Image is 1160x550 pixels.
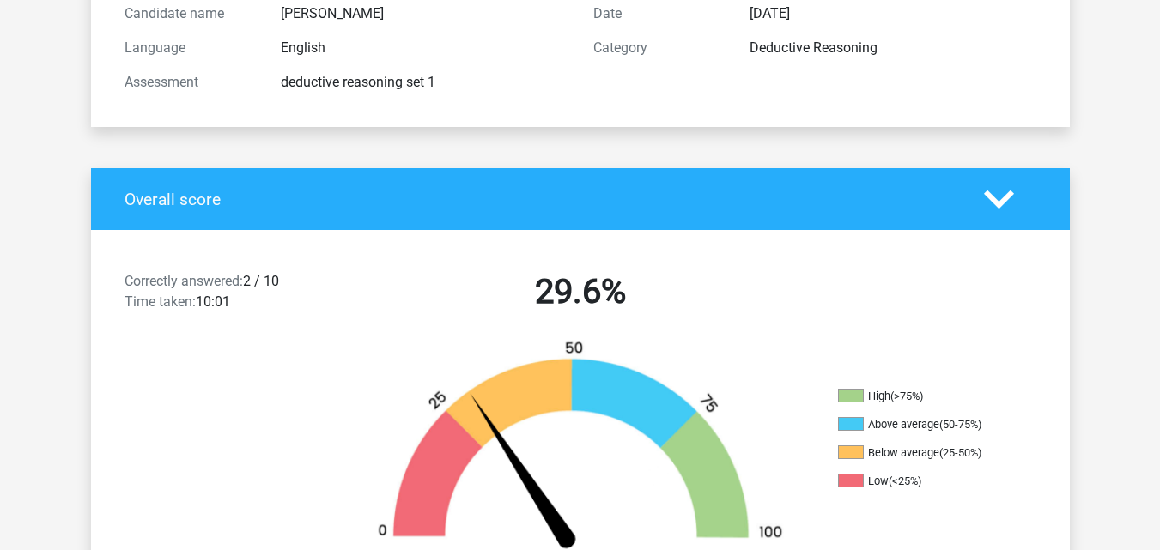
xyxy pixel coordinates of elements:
[125,273,243,289] span: Correctly answered:
[112,3,268,24] div: Candidate name
[268,3,580,24] div: [PERSON_NAME]
[268,38,580,58] div: English
[112,72,268,93] div: Assessment
[939,446,981,459] div: (25-50%)
[125,190,958,209] h4: Overall score
[580,3,737,24] div: Date
[838,389,1010,404] li: High
[268,72,580,93] div: deductive reasoning set 1
[737,3,1049,24] div: [DATE]
[580,38,737,58] div: Category
[889,474,921,487] div: (<25%)
[838,445,1010,461] li: Below average
[125,293,196,310] span: Time taken:
[890,390,923,402] div: (>75%)
[112,271,346,319] div: 2 / 10 10:01
[838,474,1010,489] li: Low
[737,38,1049,58] div: Deductive Reasoning
[112,38,268,58] div: Language
[939,418,981,431] div: (50-75%)
[838,417,1010,432] li: Above average
[359,271,802,312] h2: 29.6%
